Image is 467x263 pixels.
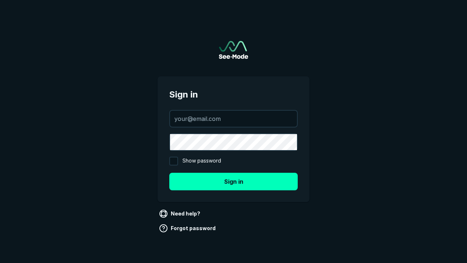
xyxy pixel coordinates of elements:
[182,157,221,165] span: Show password
[169,88,298,101] span: Sign in
[219,41,248,59] a: Go to sign in
[219,41,248,59] img: See-Mode Logo
[158,208,203,220] a: Need help?
[158,222,219,234] a: Forgot password
[170,111,297,127] input: your@email.com
[169,173,298,190] button: Sign in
